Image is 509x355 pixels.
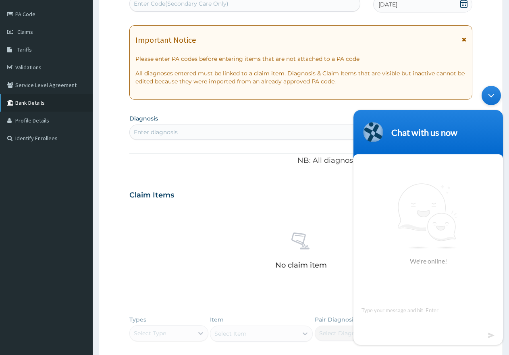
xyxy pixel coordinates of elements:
[129,191,174,200] h3: Claim Items
[134,128,178,136] div: Enter diagnosis
[129,114,158,122] label: Diagnosis
[135,55,466,63] p: Please enter PA codes before entering items that are not attached to a PA code
[378,0,397,8] span: [DATE]
[275,261,327,269] p: No claim item
[129,156,472,166] p: NB: All diagnosis must be linked to a claim item
[17,28,33,35] span: Claims
[349,82,507,349] iframe: SalesIQ Chatwindow
[135,69,466,85] p: All diagnoses entered must be linked to a claim item. Diagnosis & Claim Items that are visible bu...
[135,35,196,44] h1: Important Notice
[17,46,32,53] span: Tariffs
